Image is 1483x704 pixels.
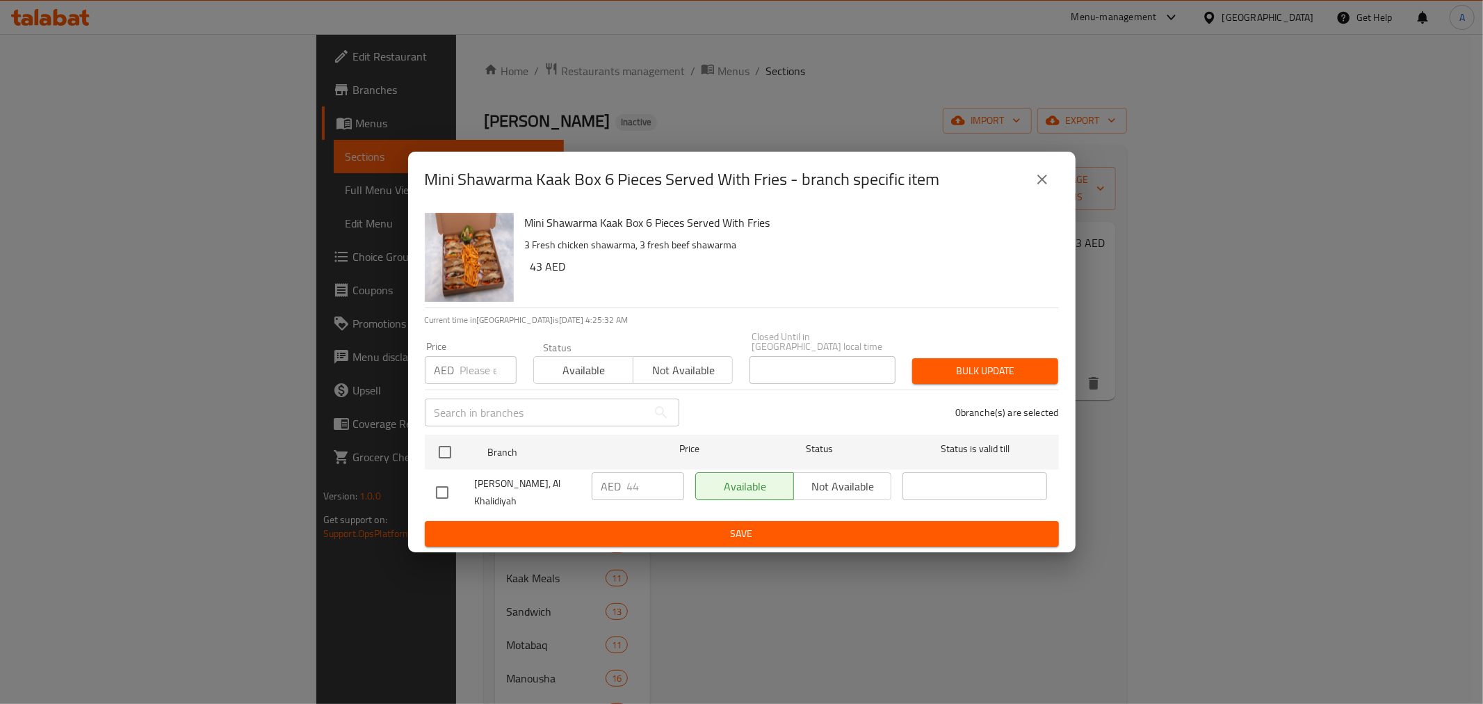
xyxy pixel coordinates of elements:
[912,358,1058,384] button: Bulk update
[425,399,647,426] input: Search in branches
[540,360,628,381] span: Available
[487,444,632,461] span: Branch
[425,314,1059,326] p: Current time in [GEOGRAPHIC_DATA] is [DATE] 4:25:32 AM
[601,478,622,495] p: AED
[639,360,727,381] span: Not available
[643,440,736,458] span: Price
[525,213,1048,232] h6: Mini Shawarma Kaak Box 6 Pieces Served With Fries
[902,440,1047,458] span: Status is valid till
[425,213,514,302] img: Mini Shawarma Kaak Box 6 Pieces Served With Fries
[1026,163,1059,196] button: close
[436,525,1048,543] span: Save
[460,356,517,384] input: Please enter price
[435,362,455,378] p: AED
[955,406,1059,419] p: 0 branche(s) are selected
[923,362,1047,380] span: Bulk update
[425,521,1059,547] button: Save
[627,472,684,500] input: Please enter price
[530,257,1048,276] h6: 43 AED
[533,356,633,384] button: Available
[747,440,891,458] span: Status
[475,475,581,510] span: [PERSON_NAME], Al Khalidiyah
[633,356,733,384] button: Not available
[525,237,1048,254] p: 3 Fresh chicken shawarma, 3 fresh beef shawarma
[425,168,940,191] h2: Mini Shawarma Kaak Box 6 Pieces Served With Fries - branch specific item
